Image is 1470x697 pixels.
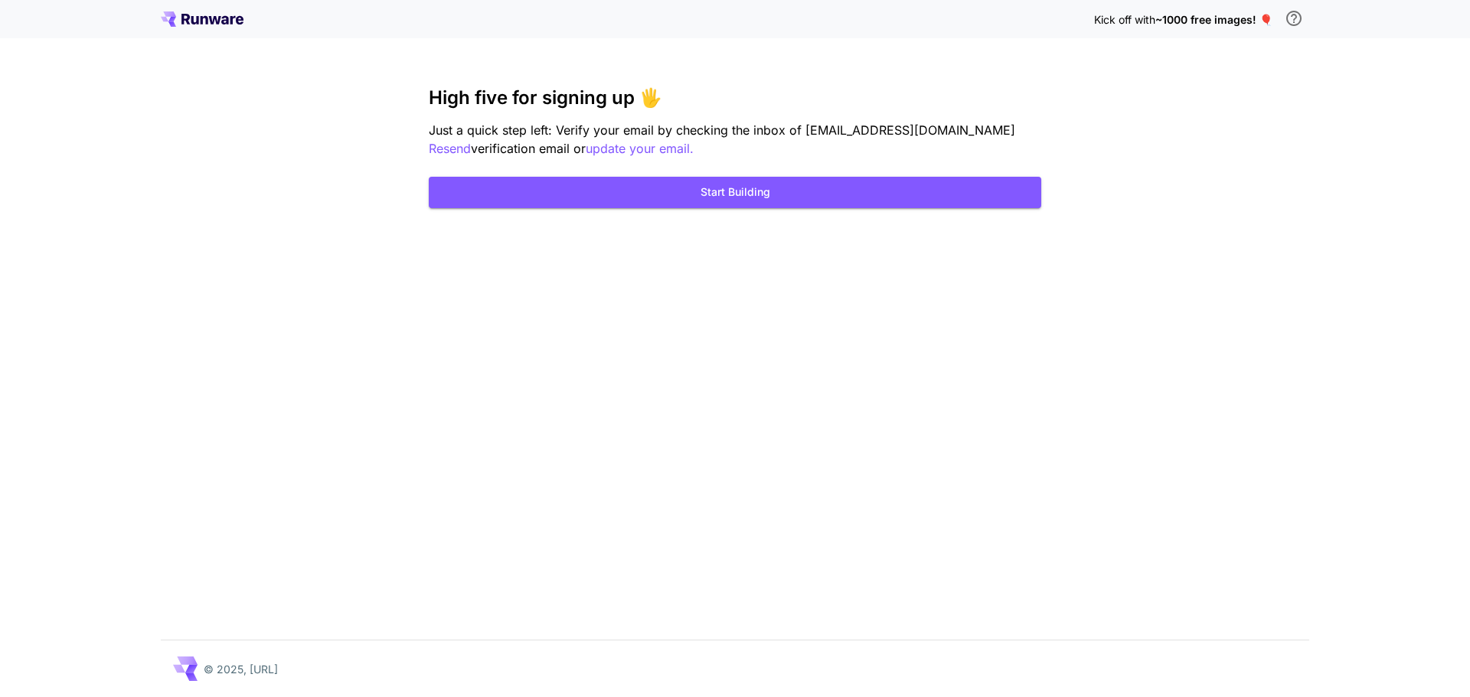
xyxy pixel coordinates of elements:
span: Kick off with [1094,13,1155,26]
button: Start Building [429,177,1041,208]
button: In order to qualify for free credit, you need to sign up with a business email address and click ... [1279,3,1309,34]
span: ~1000 free images! 🎈 [1155,13,1272,26]
h3: High five for signing up 🖐️ [429,87,1041,109]
button: Resend [429,139,471,158]
span: Just a quick step left: Verify your email by checking the inbox of [EMAIL_ADDRESS][DOMAIN_NAME] [429,122,1015,138]
p: © 2025, [URL] [204,661,278,677]
span: verification email or [471,141,586,156]
button: update your email. [586,139,694,158]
